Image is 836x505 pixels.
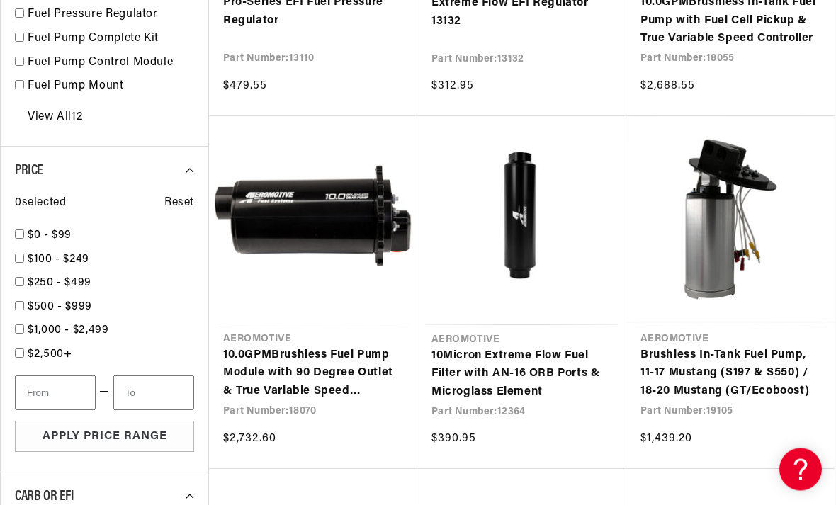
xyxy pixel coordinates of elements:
a: Brushless In-Tank Fuel Pump, 11-17 Mustang (S197 & S550) / 18-20 Mustang (GT/Ecoboost) [640,347,820,402]
input: From [15,376,96,411]
span: $500 - $999 [28,302,92,313]
a: Fuel Pressure Regulator [28,6,194,25]
span: 0 selected [15,195,66,213]
a: 10Micron Extreme Flow Fuel Filter with AN-16 ORB Ports & Microglass Element [431,348,612,402]
span: $250 - $499 [28,278,91,289]
span: CARB or EFI [15,490,74,504]
a: View All 12 [28,109,82,127]
a: Fuel Pump Mount [28,78,194,96]
a: 10.0GPMBrushless Fuel Pump Module with 90 Degree Outlet & True Variable Speed Controller [223,347,403,402]
input: To [113,376,194,411]
button: Apply Price Range [15,421,194,453]
span: $2,500+ [28,349,72,361]
span: $0 - $99 [28,230,72,242]
span: $1,000 - $2,499 [28,325,109,336]
a: Fuel Pump Complete Kit [28,30,194,49]
span: — [99,384,110,402]
span: Reset [164,195,194,213]
a: Fuel Pump Control Module [28,55,194,73]
span: Price [15,164,43,178]
span: $100 - $249 [28,254,89,266]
